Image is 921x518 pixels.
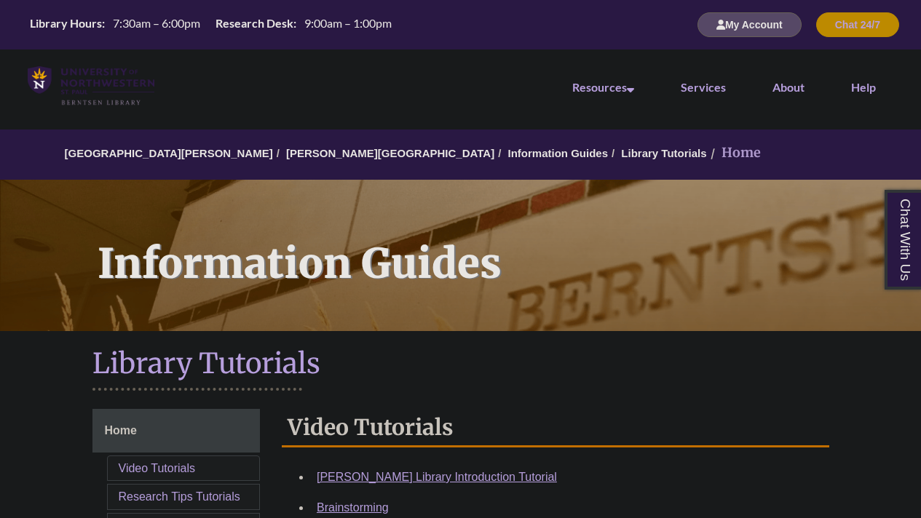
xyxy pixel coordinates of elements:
[572,80,634,94] a: Resources
[24,15,107,31] th: Library Hours:
[119,490,240,503] a: Research Tips Tutorials
[507,147,608,159] a: Information Guides
[772,80,805,94] a: About
[621,147,706,159] a: Library Tutorials
[317,501,389,514] a: Brainstorming
[28,66,154,106] img: UNWSP Library Logo
[82,180,921,312] h1: Information Guides
[282,409,829,447] h2: Video Tutorials
[816,12,899,37] button: Chat 24/7
[92,409,261,453] a: Home
[681,80,726,94] a: Services
[24,15,398,33] table: Hours Today
[697,18,802,31] a: My Account
[105,424,137,437] span: Home
[24,15,398,35] a: Hours Today
[286,147,494,159] a: [PERSON_NAME][GEOGRAPHIC_DATA]
[707,143,761,164] li: Home
[851,80,876,94] a: Help
[210,15,299,31] th: Research Desk:
[697,12,802,37] button: My Account
[304,16,392,30] span: 9:00am – 1:00pm
[317,471,557,483] a: [PERSON_NAME] Library Introduction Tutorial
[92,346,829,384] h1: Library Tutorials
[816,18,899,31] a: Chat 24/7
[65,147,273,159] a: [GEOGRAPHIC_DATA][PERSON_NAME]
[113,16,200,30] span: 7:30am – 6:00pm
[119,462,196,474] a: Video Tutorials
